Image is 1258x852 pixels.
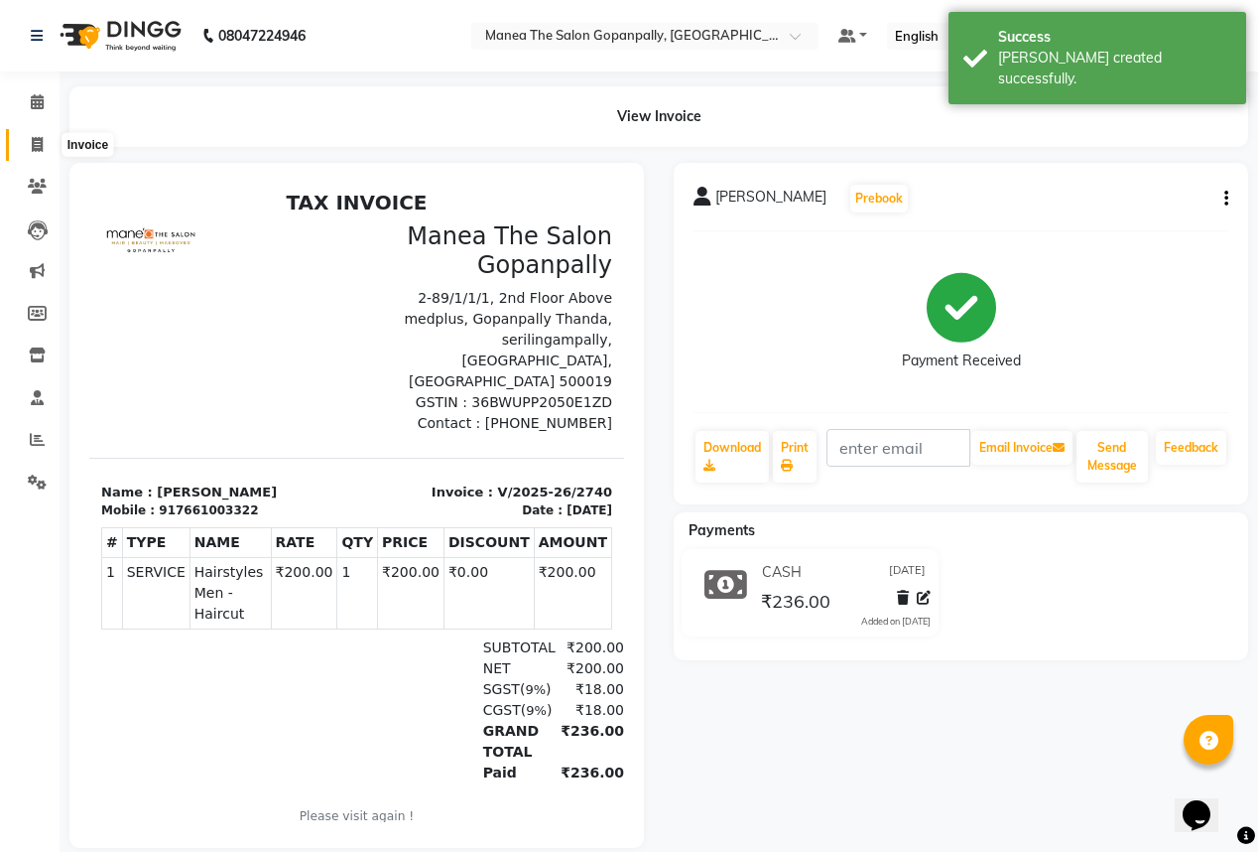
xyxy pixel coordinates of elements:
td: ₹200.00 [289,375,355,447]
span: [PERSON_NAME] [715,187,826,214]
div: ₹236.00 [458,580,535,601]
span: Payments [689,521,755,539]
h3: Manea The Salon Gopanpally [280,40,524,97]
td: ₹200.00 [182,375,248,447]
a: Download [695,431,769,483]
th: NAME [100,346,182,375]
th: # [13,346,34,375]
div: ( ) [382,517,458,538]
div: Added on [DATE] [861,615,931,629]
td: ₹0.00 [354,375,444,447]
a: Feedback [1156,431,1226,465]
span: 9% [436,499,456,514]
th: TYPE [33,346,100,375]
div: ₹18.00 [458,517,535,538]
td: ₹200.00 [444,375,522,447]
p: 2-89/1/1/1, 2nd Floor Above medplus, Gopanpally Thanda, serilingampally, [GEOGRAPHIC_DATA], [GEOG... [280,105,524,210]
th: QTY [248,346,289,375]
div: ₹236.00 [458,538,535,580]
span: Hairstyles Men - Haircut [105,379,178,442]
div: Date : [433,319,473,337]
div: Mobile : [12,319,65,337]
button: Send Message [1076,431,1148,483]
input: enter email [826,429,970,467]
b: 08047224946 [218,8,306,64]
div: ₹200.00 [458,455,535,476]
div: ₹18.00 [458,497,535,517]
td: 1 [248,375,289,447]
span: CGST [394,519,432,535]
div: Success [998,27,1231,48]
td: SERVICE [33,375,100,447]
th: DISCOUNT [354,346,444,375]
td: 1 [13,375,34,447]
div: View Invoice [69,86,1248,147]
div: GRAND TOTAL [382,538,458,580]
th: AMOUNT [444,346,522,375]
p: Contact : [PHONE_NUMBER] [280,230,524,251]
p: GSTIN : 36BWUPP2050E1ZD [280,210,524,230]
img: logo [51,8,187,64]
div: 917661003322 [69,319,169,337]
div: NET [382,476,458,497]
button: Email Invoice [971,431,1072,465]
button: Prebook [850,185,908,213]
p: Please visit again ! [12,625,523,642]
p: Invoice : V/2025-26/2740 [280,300,524,320]
div: ( ) [382,497,458,517]
th: PRICE [289,346,355,375]
span: ₹236.00 [761,590,830,618]
span: CASH [762,562,802,583]
span: [DATE] [889,562,926,583]
div: Invoice [63,133,113,157]
div: Payment Received [902,351,1021,371]
th: RATE [182,346,248,375]
div: ₹200.00 [458,476,535,497]
a: Print [773,431,817,483]
div: Bill created successfully. [998,48,1231,89]
iframe: chat widget [1175,773,1238,832]
p: Name : [PERSON_NAME] [12,300,256,320]
div: [DATE] [477,319,523,337]
div: SUBTOTAL [382,455,458,476]
div: Paid [382,580,458,601]
h2: TAX INVOICE [12,8,523,32]
span: 9% [437,520,457,535]
span: SGST [394,498,431,514]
